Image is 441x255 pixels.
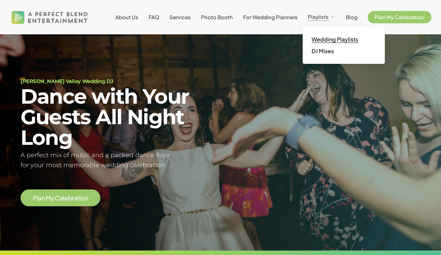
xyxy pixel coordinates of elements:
[64,195,68,201] span: e
[201,14,233,20] a: Photo Booth
[149,14,159,20] a: FAQ
[60,195,63,201] span: e
[85,195,88,201] span: n
[375,14,425,20] span: Plan My Celebration
[68,195,72,201] span: b
[368,14,431,20] a: Plan My Celebration
[79,195,81,201] span: i
[77,195,80,201] span: t
[310,34,378,45] a: Wedding Playlists
[51,195,54,201] span: y
[37,195,38,201] span: l
[21,79,212,84] h1: [PERSON_NAME] Valley Wedding DJ
[63,195,64,201] span: l
[310,45,378,57] a: DJ Mixes
[55,195,60,201] span: C
[41,195,45,201] span: n
[346,14,357,20] a: Blog
[169,14,191,20] a: Services
[115,14,138,20] a: About Us
[308,14,336,20] a: Playlists
[312,47,334,55] span: DJ Mixes
[21,150,212,170] h5: A perfect mix of music and a packed dance floor for your most memorable wedding celebration
[308,13,329,20] span: Playlists
[10,5,90,30] img: A Perfect Blend Entertainment
[74,195,77,201] span: a
[72,195,74,201] span: r
[46,195,51,201] span: M
[33,195,88,201] a: Plan My Celebration
[33,195,37,201] span: P
[38,195,41,201] span: a
[312,36,358,43] span: Wedding Playlists
[243,14,298,20] a: For Wedding Planners
[21,86,212,148] h2: Dance with Your Guests All Night Long
[81,195,85,201] span: o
